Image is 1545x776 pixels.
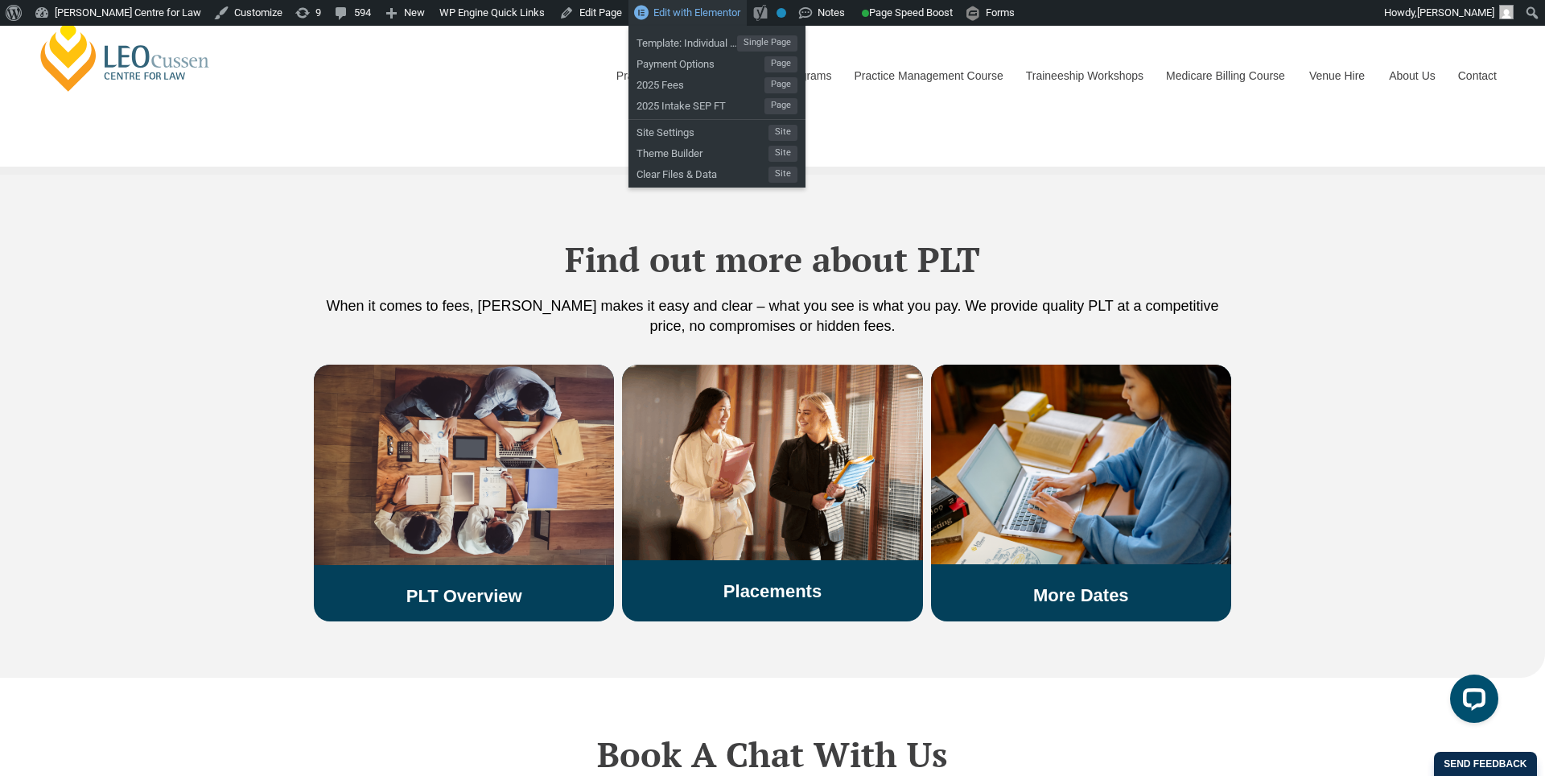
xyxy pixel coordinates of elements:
a: Site SettingsSite [628,120,805,141]
img: plt placements [622,365,922,560]
p: When it comes to fees, [PERSON_NAME] makes it easy and clear – what you see is what you pay. We p... [314,296,1231,336]
span: Page [764,98,797,114]
h2: Find out more about PLT [314,239,1231,279]
span: Page [764,77,797,93]
h2: Book A Chat With Us [314,734,1231,774]
span: Clear Files & Data [637,162,768,183]
a: About Us [1377,41,1446,110]
span: 2025 Fees [637,72,764,93]
span: Payment Options [637,52,764,72]
span: Site [768,167,797,183]
a: Practice Management Course [843,41,1014,110]
span: Template: Individual Course Vic [637,31,737,52]
a: 2025 FeesPage [628,72,805,93]
a: Placements [723,581,822,601]
iframe: LiveChat chat widget [1437,668,1505,736]
span: Site Settings [637,120,768,141]
a: Traineeship Workshops [1014,41,1154,110]
span: [PERSON_NAME] [1417,6,1494,19]
a: Practical Legal Training [604,41,744,110]
a: Payment OptionsPage [628,52,805,72]
a: 2025 Intake SEP FTPage [628,93,805,114]
div: No index [777,8,786,18]
span: 2025 Intake SEP FT [637,93,764,114]
span: Single Page [737,35,797,52]
span: Site [768,125,797,141]
span: Edit with Elementor [653,6,740,19]
span: Page [764,56,797,72]
a: Venue Hire [1297,41,1377,110]
a: Contact [1446,41,1509,110]
a: Theme BuilderSite [628,141,805,162]
a: More Dates [1033,585,1129,605]
a: [PERSON_NAME] Centre for Law [36,18,214,93]
span: Theme Builder [637,141,768,162]
span: Site [768,146,797,162]
a: Clear Files & DataSite [628,162,805,183]
a: Medicare Billing Course [1154,41,1297,110]
a: Template: Individual Course VicSingle Page [628,31,805,52]
a: PLT Overview [406,586,522,606]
